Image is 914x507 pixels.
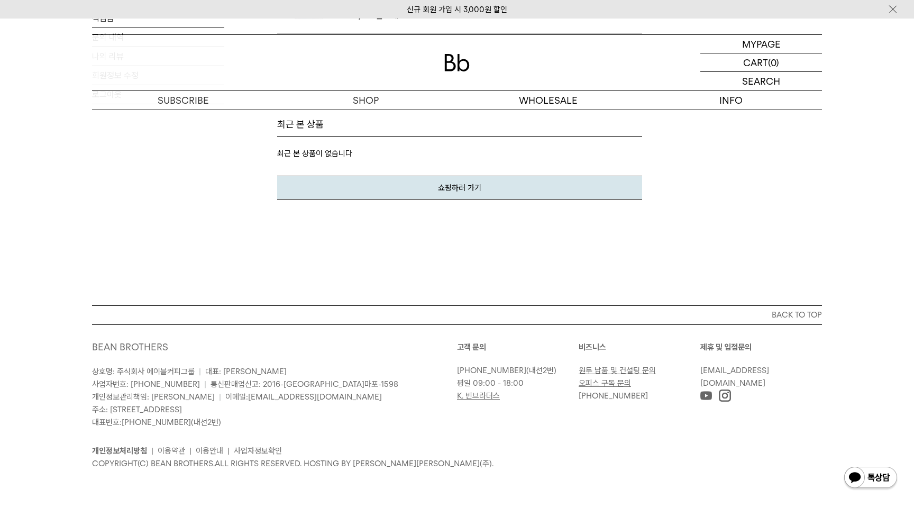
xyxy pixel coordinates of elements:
[199,367,201,376] span: |
[204,379,206,389] span: |
[457,391,500,401] a: K. 빈브라더스
[189,445,191,457] li: |
[579,341,700,354] p: 비즈니스
[227,445,230,457] li: |
[742,35,781,53] p: MYPAGE
[92,405,182,414] span: 주소: [STREET_ADDRESS]
[457,91,639,110] p: WHOLESALE
[92,367,195,376] span: 상호명: 주식회사 에이블커피그룹
[277,147,642,200] div: 최근 본 상품이 없습니다
[205,367,287,376] span: 대표: [PERSON_NAME]
[277,118,642,131] p: 최근 본 상품
[700,35,822,53] a: MYPAGE
[579,378,631,388] a: 오피스 구독 문의
[444,54,470,71] img: 로고
[92,418,221,427] span: 대표번호: (내선2번)
[700,366,769,388] a: [EMAIL_ADDRESS][DOMAIN_NAME]
[457,377,573,390] p: 평일 09:00 - 18:00
[158,446,185,456] a: 이용약관
[843,466,898,491] img: 카카오톡 채널 1:1 채팅 버튼
[92,457,822,470] p: COPYRIGHT(C) BEAN BROTHERS. ALL RIGHTS RESERVED. HOSTING BY [PERSON_NAME][PERSON_NAME](주).
[196,446,223,456] a: 이용안내
[457,341,579,354] p: 고객 문의
[700,341,822,354] p: 제휴 및 입점문의
[277,176,642,200] a: 쇼핑하러 가기
[92,341,168,352] a: BEAN BROTHERS
[92,91,275,110] a: SUBSCRIBE
[742,72,780,90] p: SEARCH
[248,392,382,402] a: [EMAIL_ADDRESS][DOMAIN_NAME]
[407,5,507,14] a: 신규 회원 가입 시 3,000원 할인
[579,391,648,401] a: [PHONE_NUMBER]
[225,392,382,402] span: 이메일:
[151,445,153,457] li: |
[457,364,573,377] p: (내선2번)
[275,91,457,110] a: SHOP
[457,366,526,375] a: [PHONE_NUMBER]
[92,392,215,402] span: 개인정보관리책임: [PERSON_NAME]
[743,53,768,71] p: CART
[700,53,822,72] a: CART (0)
[639,91,822,110] p: INFO
[768,53,779,71] p: (0)
[122,418,191,427] a: [PHONE_NUMBER]
[579,366,656,375] a: 원두 납품 및 컨설팅 문의
[92,305,822,324] button: BACK TO TOP
[92,379,200,389] span: 사업자번호: [PHONE_NUMBER]
[234,446,282,456] a: 사업자정보확인
[219,392,221,402] span: |
[92,446,147,456] a: 개인정보처리방침
[211,379,398,389] span: 통신판매업신고: 2016-[GEOGRAPHIC_DATA]마포-1598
